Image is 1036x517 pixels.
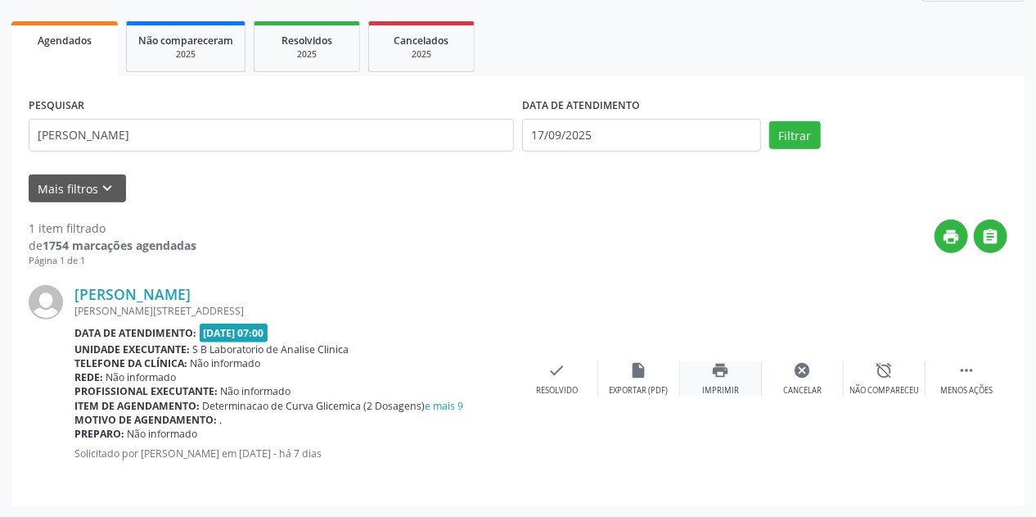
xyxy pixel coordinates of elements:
input: Selecione um intervalo [522,119,761,152]
span: . [220,413,223,427]
div: 1 item filtrado [29,220,196,237]
div: Não compareceu [849,385,919,397]
b: Telefone da clínica: [74,356,187,370]
b: Unidade executante: [74,342,190,356]
div: Resolvido [536,385,578,397]
p: Solicitado por [PERSON_NAME] em [DATE] - há 7 dias [74,447,516,460]
i: keyboard_arrow_down [99,179,117,197]
div: 2025 [381,48,462,61]
b: Item de agendamento: [74,399,200,413]
div: Página 1 de 1 [29,254,196,268]
img: img [29,285,63,320]
b: Motivo de agendamento: [74,413,217,427]
span: Cancelados [394,34,449,48]
span: [DATE] 07:00 [200,324,268,342]
button:  [974,220,1007,253]
span: Não informado [191,356,261,370]
span: Determinacao de Curva Glicemica (2 Dosagens) [203,399,464,413]
span: Não informado [221,384,291,398]
span: Não informado [128,427,198,441]
i: insert_drive_file [630,361,648,379]
i:  [957,361,975,379]
div: [PERSON_NAME][STREET_ADDRESS] [74,304,516,318]
i: print [712,361,730,379]
div: Cancelar [783,385,822,397]
div: Imprimir [702,385,739,397]
i: check [548,361,566,379]
button: print [935,220,968,253]
input: Nome, CNS [29,119,514,152]
a: e mais 9 [426,399,464,413]
b: Profissional executante: [74,384,218,398]
a: [PERSON_NAME] [74,285,191,303]
div: Menos ações [940,385,993,397]
button: Filtrar [769,121,821,149]
label: DATA DE ATENDIMENTO [522,93,640,119]
i: alarm_off [876,361,894,379]
div: de [29,237,196,254]
label: PESQUISAR [29,93,84,119]
button: Mais filtroskeyboard_arrow_down [29,175,126,203]
div: Exportar (PDF) [610,385,669,397]
b: Data de atendimento: [74,326,196,340]
span: Resolvidos [282,34,332,48]
b: Rede: [74,370,103,384]
b: Preparo: [74,427,124,441]
i: print [943,228,961,246]
span: S B Laboratorio de Analise Clinica [193,342,349,356]
i:  [982,228,1000,246]
strong: 1754 marcações agendadas [43,238,196,253]
div: 2025 [266,48,348,61]
span: Agendados [38,34,92,48]
span: Não informado [106,370,177,384]
i: cancel [794,361,812,379]
div: 2025 [138,48,233,61]
span: Não compareceram [138,34,233,48]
